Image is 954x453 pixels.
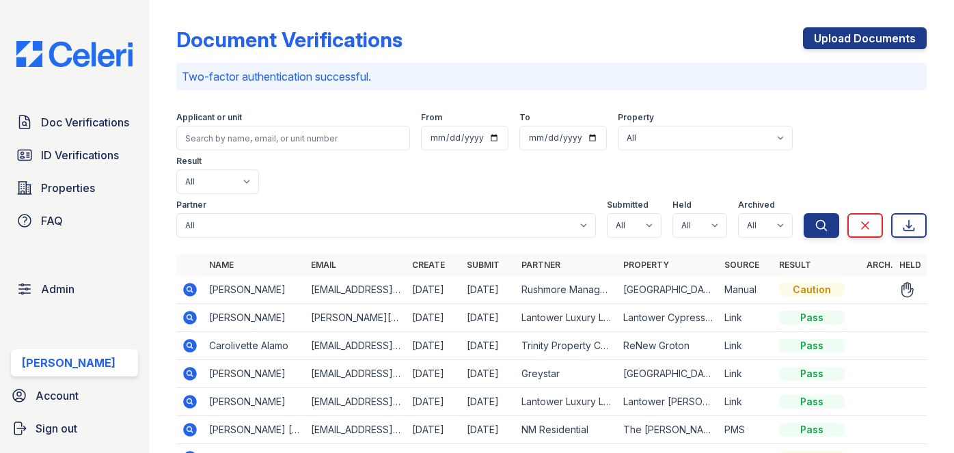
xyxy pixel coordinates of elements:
a: Arch. [867,260,893,270]
td: [DATE] [461,276,516,304]
span: Properties [41,180,95,196]
a: Properties [11,174,138,202]
td: [EMAIL_ADDRESS][DOMAIN_NAME] [305,360,407,388]
label: Result [176,156,202,167]
td: [DATE] [461,304,516,332]
td: [GEOGRAPHIC_DATA] [618,276,719,304]
td: [PERSON_NAME][EMAIL_ADDRESS][PERSON_NAME][DOMAIN_NAME] [305,304,407,332]
label: Archived [738,200,775,210]
td: Carolivette Alamo [204,332,305,360]
td: [DATE] [407,304,461,332]
td: Lantower Luxury Living [516,304,617,332]
a: Partner [521,260,560,270]
div: Caution [779,283,845,297]
a: Result [779,260,811,270]
img: CE_Logo_Blue-a8612792a0a2168367f1c8372b55b34899dd931a85d93a1a3d3e32e68fde9ad4.png [5,41,144,67]
td: [DATE] [407,332,461,360]
td: [DATE] [461,332,516,360]
label: Partner [176,200,206,210]
a: Admin [11,275,138,303]
span: ID Verifications [41,147,119,163]
a: ID Verifications [11,141,138,169]
td: ReNew Groton [618,332,719,360]
label: To [519,112,530,123]
td: [DATE] [461,416,516,444]
td: NM Residential [516,416,617,444]
a: Upload Documents [803,27,927,49]
a: FAQ [11,207,138,234]
td: Manual [719,276,774,304]
div: Pass [779,367,845,381]
td: [EMAIL_ADDRESS][DOMAIN_NAME] [305,416,407,444]
td: [PERSON_NAME] [204,304,305,332]
div: Pass [779,339,845,353]
label: Held [672,200,692,210]
a: Email [311,260,336,270]
div: Document Verifications [176,27,403,52]
a: Submit [467,260,500,270]
td: [EMAIL_ADDRESS][DOMAIN_NAME] [305,276,407,304]
td: [DATE] [407,360,461,388]
a: Source [724,260,759,270]
label: From [421,112,442,123]
span: Account [36,387,79,404]
td: [EMAIL_ADDRESS][DOMAIN_NAME] [305,388,407,416]
input: Search by name, email, or unit number [176,126,410,150]
a: Doc Verifications [11,109,138,136]
td: Rushmore Management [516,276,617,304]
td: Greystar [516,360,617,388]
a: Create [412,260,445,270]
td: Link [719,388,774,416]
span: Doc Verifications [41,114,129,131]
td: The [PERSON_NAME] at [PERSON_NAME][GEOGRAPHIC_DATA] [618,416,719,444]
a: Account [5,382,144,409]
span: Sign out [36,420,77,437]
a: Held [899,260,921,270]
td: [DATE] [407,416,461,444]
td: [EMAIL_ADDRESS][DOMAIN_NAME] [305,332,407,360]
td: [DATE] [461,388,516,416]
td: Lantower Luxury Living [516,388,617,416]
span: FAQ [41,212,63,229]
td: Trinity Property Consultants [516,332,617,360]
label: Submitted [607,200,649,210]
a: Property [623,260,669,270]
td: [PERSON_NAME] [204,388,305,416]
td: [DATE] [407,388,461,416]
td: Lantower Cypress Creek [618,304,719,332]
div: Pass [779,395,845,409]
td: [DATE] [461,360,516,388]
span: Admin [41,281,74,297]
label: Property [618,112,654,123]
div: Pass [779,311,845,325]
td: [PERSON_NAME] [PERSON_NAME] [204,416,305,444]
td: PMS [719,416,774,444]
td: [PERSON_NAME] [204,276,305,304]
div: [PERSON_NAME] [22,355,115,371]
a: Sign out [5,415,144,442]
td: Lantower [PERSON_NAME] Crossroads [618,388,719,416]
label: Applicant or unit [176,112,242,123]
td: Link [719,360,774,388]
td: [PERSON_NAME] [204,360,305,388]
td: [DATE] [407,276,461,304]
td: [GEOGRAPHIC_DATA] [618,360,719,388]
td: Link [719,304,774,332]
p: Two-factor authentication successful. [182,68,921,85]
div: Pass [779,423,845,437]
td: Link [719,332,774,360]
a: Name [209,260,234,270]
